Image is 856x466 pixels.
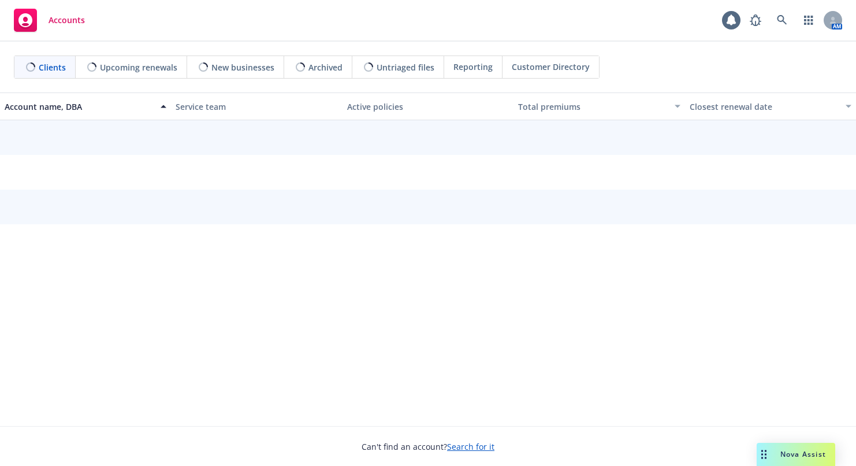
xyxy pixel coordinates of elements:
[447,441,494,452] a: Search for it
[518,101,667,113] div: Total premiums
[780,449,826,459] span: Nova Assist
[744,9,767,32] a: Report a Bug
[757,443,771,466] div: Drag to move
[771,9,794,32] a: Search
[685,93,856,120] button: Closest renewal date
[176,101,337,113] div: Service team
[9,4,90,36] a: Accounts
[513,93,684,120] button: Total premiums
[757,443,835,466] button: Nova Assist
[211,61,274,73] span: New businesses
[690,101,839,113] div: Closest renewal date
[512,61,590,73] span: Customer Directory
[308,61,343,73] span: Archived
[39,61,66,73] span: Clients
[343,93,513,120] button: Active policies
[377,61,434,73] span: Untriaged files
[5,101,154,113] div: Account name, DBA
[171,93,342,120] button: Service team
[49,16,85,25] span: Accounts
[100,61,177,73] span: Upcoming renewals
[362,441,494,453] span: Can't find an account?
[797,9,820,32] a: Switch app
[347,101,509,113] div: Active policies
[453,61,493,73] span: Reporting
